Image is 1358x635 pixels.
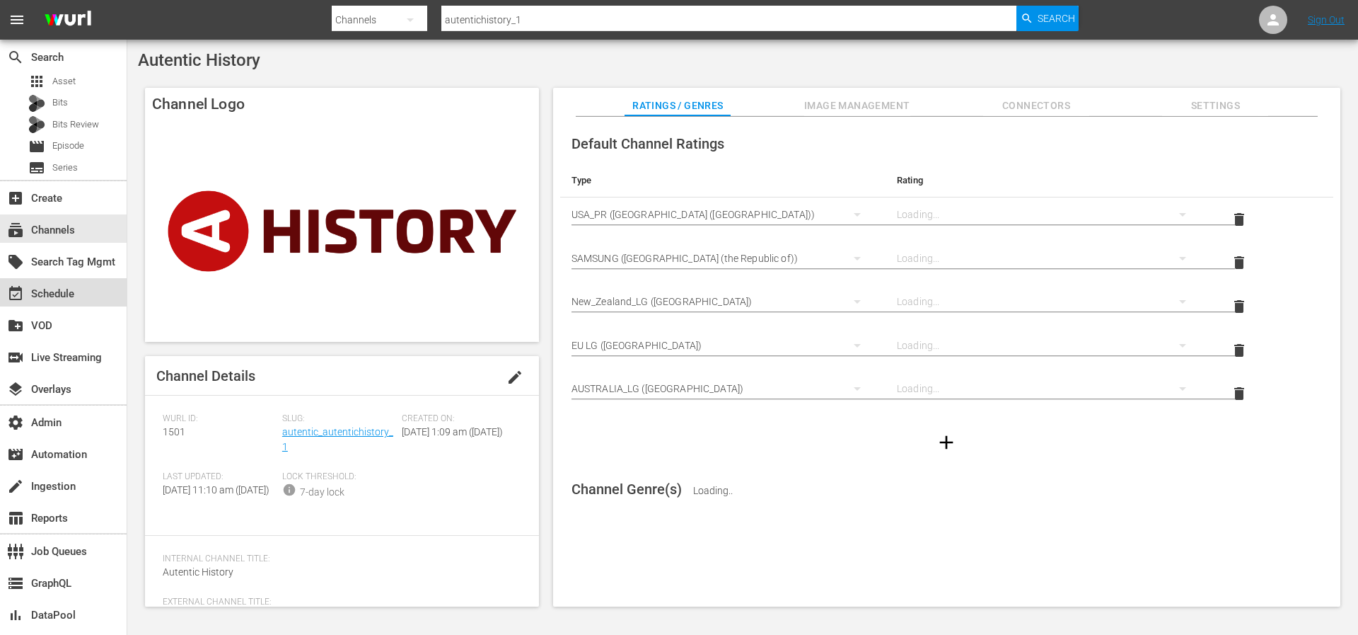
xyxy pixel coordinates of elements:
h4: Channel Logo [145,88,539,120]
button: Search [1016,6,1079,31]
span: Search [1038,6,1075,31]
div: Bits Review [28,116,45,133]
span: Live Streaming [7,349,24,366]
div: SAMSUNG ([GEOGRAPHIC_DATA] (the Republic of)) [571,239,874,278]
img: ans4CAIJ8jUAAAAAAAAAAAAAAAAAAAAAAAAgQb4GAAAAAAAAAAAAAAAAAAAAAAAAJMjXAAAAAAAAAAAAAAAAAAAAAAAAgAT5G... [34,4,102,37]
button: edit [498,360,532,394]
span: Slug: [282,413,395,425]
span: 1501 [163,426,185,437]
span: [DATE] 1:09 am ([DATE]) [402,426,503,437]
span: Default Channel Ratings [571,135,724,152]
span: Image Management [804,97,910,115]
span: delete [1231,211,1248,228]
span: menu [8,11,25,28]
span: Channel Genre(s) [571,481,682,498]
button: delete [1222,377,1256,411]
span: Bits Review [52,118,99,132]
div: AUSTRALIA_LG ([GEOGRAPHIC_DATA]) [571,369,874,408]
span: Asset [52,74,76,88]
span: Schedule [7,285,24,302]
span: delete [1231,254,1248,271]
span: delete [1231,342,1248,359]
div: Bits [28,95,45,112]
span: External Channel Title: [163,597,514,608]
button: delete [1222,333,1256,367]
div: USA_PR ([GEOGRAPHIC_DATA] ([GEOGRAPHIC_DATA])) [571,195,874,234]
a: Sign Out [1308,14,1345,25]
span: Search Tag Mgmt [7,253,24,270]
span: Channels [7,222,24,239]
th: Type [560,164,886,198]
button: delete [1222,246,1256,280]
span: Episode [52,139,84,153]
span: Series [52,161,78,175]
div: 7-day lock [300,485,344,500]
div: New_Zealand_LG ([GEOGRAPHIC_DATA]) [571,282,874,321]
span: GraphQL [7,575,24,592]
span: Automation [7,446,24,463]
span: Bits [52,96,68,110]
span: Internal Channel Title: [163,554,514,565]
th: Rating [886,164,1211,198]
div: EU LG ([GEOGRAPHIC_DATA]) [571,326,874,365]
span: edit [506,369,523,386]
span: Ratings / Genres [625,97,731,115]
span: Create [7,190,24,207]
span: Series [28,159,45,176]
span: Autentic History [163,566,233,578]
span: info [282,483,296,497]
span: Search [7,49,24,66]
span: Asset [28,73,45,90]
img: Autentic History [145,120,539,342]
span: Autentic History [138,50,260,70]
span: VOD [7,317,24,334]
span: Admin [7,414,24,431]
span: delete [1231,385,1248,402]
span: Reports [7,510,24,527]
span: Lock Threshold: [282,471,395,483]
span: Channel Details [156,367,255,384]
span: Settings [1162,97,1268,115]
a: autentic_autentichistory_1 [282,426,393,452]
span: Job Queues [7,543,24,560]
span: DataPool [7,607,24,624]
span: Created On: [402,413,514,425]
span: delete [1231,298,1248,315]
span: Episode [28,138,45,155]
button: delete [1222,202,1256,236]
button: delete [1222,290,1256,324]
span: Ingestion [7,478,24,495]
span: Last Updated: [163,471,275,483]
span: [DATE] 11:10 am ([DATE]) [163,484,269,496]
span: Loading.. [693,485,733,496]
table: simple table [560,164,1333,416]
span: Wurl ID: [163,413,275,425]
span: Overlays [7,381,24,398]
span: Connectors [983,97,1089,115]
